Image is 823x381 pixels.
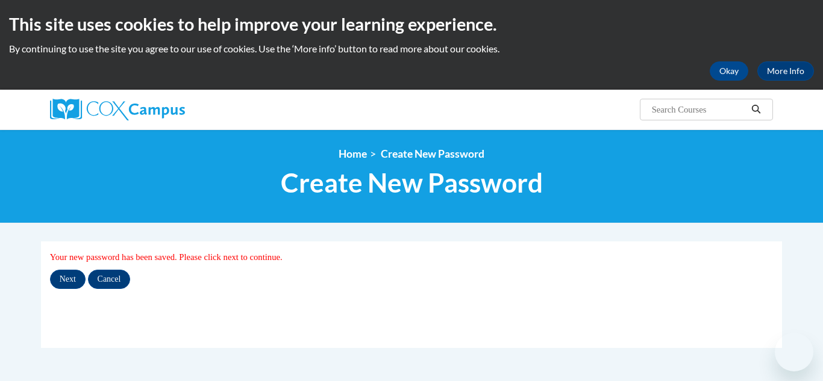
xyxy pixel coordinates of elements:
[339,147,367,160] a: Home
[381,147,484,160] span: Create New Password
[50,99,279,120] a: Cox Campus
[9,42,814,55] p: By continuing to use the site you agree to our use of cookies. Use the ‘More info’ button to read...
[747,102,765,117] button: Search
[281,167,543,199] span: Create New Password
[88,270,131,289] input: Cancel
[9,12,814,36] h2: This site uses cookies to help improve your learning experience.
[50,252,283,262] span: Your new password has been saved. Please click next to continue.
[50,99,185,120] img: Cox Campus
[710,61,748,81] button: Okay
[775,333,813,371] iframe: Button to launch messaging window
[50,270,86,289] input: Next
[757,61,814,81] a: More Info
[651,102,747,117] input: Search Courses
